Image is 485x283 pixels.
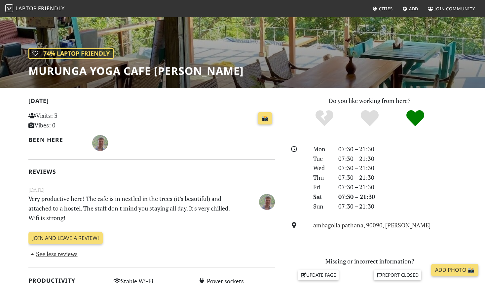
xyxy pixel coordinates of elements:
h2: Reviews [28,168,275,175]
span: Cities [379,6,393,12]
p: Do you like working from here? [283,96,457,106]
div: 07:30 – 21:30 [334,192,461,202]
h2: Been here [28,136,84,143]
div: Definitely! [392,109,438,127]
p: Missing or incorrect information? [283,257,457,266]
div: Sun [309,202,334,211]
div: Wed [309,163,334,173]
a: See less reviews [28,250,78,258]
div: No [302,109,347,127]
a: Join Community [425,3,478,15]
a: Report closed [374,270,421,280]
span: Friendly [38,5,64,12]
div: Fri [309,182,334,192]
small: [DATE] [24,186,279,194]
div: 07:30 – 21:30 [334,202,461,211]
p: Very productive here! The cafe is in nestled in the trees (it's beautiful) and attached to a host... [24,194,237,222]
span: Oliver Donohue [92,138,108,146]
img: 5979-oliver.jpg [92,135,108,151]
h2: [DATE] [28,97,275,107]
span: Join Community [434,6,475,12]
span: Add [409,6,419,12]
a: Add [400,3,421,15]
div: Sat [309,192,334,202]
div: 07:30 – 21:30 [334,144,461,154]
h1: Murunga Yoga Cafe [PERSON_NAME] [28,65,244,77]
div: Tue [309,154,334,164]
img: 5979-oliver.jpg [259,194,275,210]
span: Oliver Donohue [259,197,275,205]
div: Mon [309,144,334,154]
div: Yes [347,109,392,127]
img: LaptopFriendly [5,4,13,12]
a: LaptopFriendly LaptopFriendly [5,3,65,15]
div: 07:30 – 21:30 [334,182,461,192]
div: | 74% Laptop Friendly [28,48,114,59]
a: Cities [370,3,395,15]
span: Laptop [16,5,37,12]
a: Join and leave a review! [28,232,103,245]
a: 📸 [258,112,272,125]
div: 07:30 – 21:30 [334,173,461,182]
div: 07:30 – 21:30 [334,154,461,164]
div: 07:30 – 21:30 [334,163,461,173]
a: Update page [298,270,339,280]
p: Visits: 3 Vibes: 0 [28,111,105,130]
a: ambagolla pathana, 90090, [PERSON_NAME] [313,221,431,229]
div: Thu [309,173,334,182]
